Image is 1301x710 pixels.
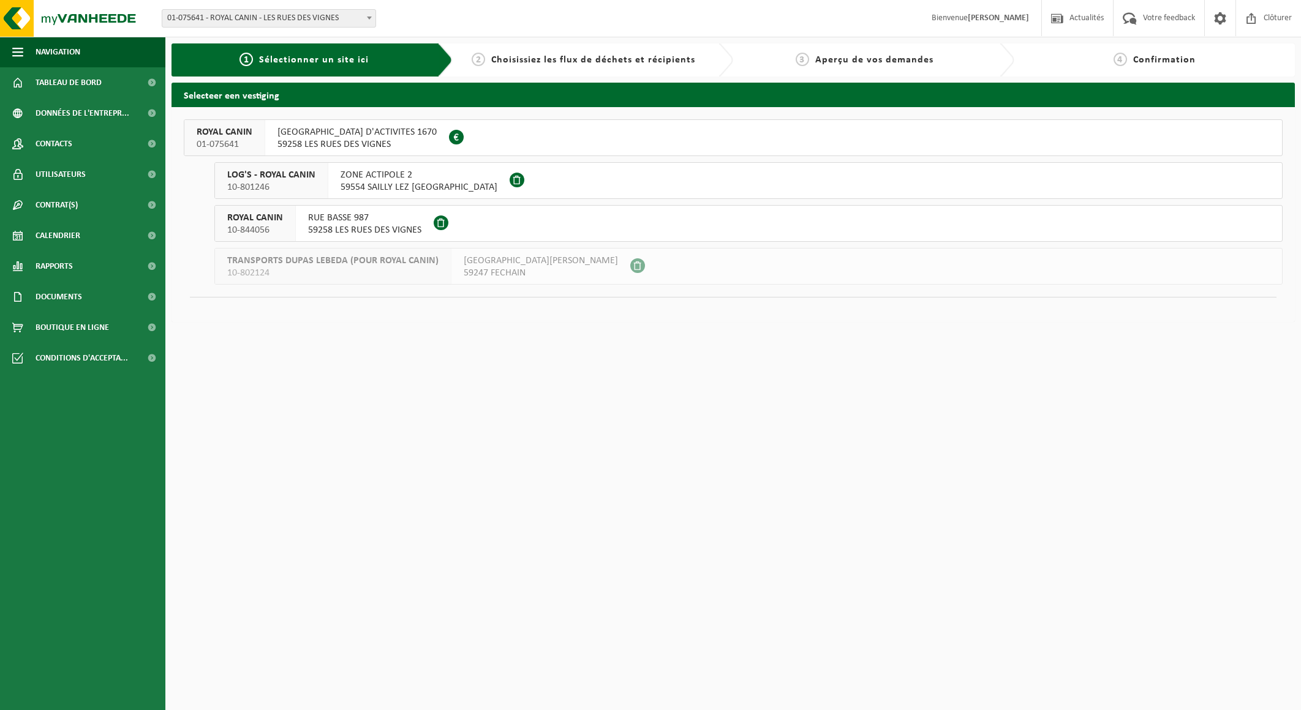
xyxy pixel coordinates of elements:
[227,212,283,224] span: ROYAL CANIN
[214,162,1283,199] button: LOG'S - ROYAL CANIN 10-801246 ZONE ACTIPOLE 259554 SAILLY LEZ [GEOGRAPHIC_DATA]
[197,126,252,138] span: ROYAL CANIN
[36,67,102,98] span: Tableau de bord
[464,267,618,279] span: 59247 FECHAIN
[36,343,128,373] span: Conditions d'accepta...
[36,220,80,251] span: Calendrier
[227,169,315,181] span: LOG'S - ROYAL CANIN
[796,53,809,66] span: 3
[227,267,439,279] span: 10-802124
[464,255,618,267] span: [GEOGRAPHIC_DATA][PERSON_NAME]
[36,98,129,129] span: Données de l'entrepr...
[162,9,376,28] span: 01-075641 - ROYAL CANIN - LES RUES DES VIGNES
[1114,53,1127,66] span: 4
[308,212,421,224] span: RUE BASSE 987
[36,312,109,343] span: Boutique en ligne
[815,55,933,65] span: Aperçu de vos demandes
[308,224,421,236] span: 59258 LES RUES DES VIGNES
[1133,55,1196,65] span: Confirmation
[172,83,1295,106] h2: Selecteer een vestiging
[36,159,86,190] span: Utilisateurs
[36,37,80,67] span: Navigation
[259,55,369,65] span: Sélectionner un site ici
[197,138,252,151] span: 01-075641
[36,282,82,312] span: Documents
[162,10,375,27] span: 01-075641 - ROYAL CANIN - LES RUES DES VIGNES
[184,119,1283,156] button: ROYAL CANIN 01-075641 [GEOGRAPHIC_DATA] D'ACTIVITES 167059258 LES RUES DES VIGNES
[277,138,437,151] span: 59258 LES RUES DES VIGNES
[341,181,497,193] span: 59554 SAILLY LEZ [GEOGRAPHIC_DATA]
[227,181,315,193] span: 10-801246
[341,169,497,181] span: ZONE ACTIPOLE 2
[968,13,1029,23] strong: [PERSON_NAME]
[36,190,78,220] span: Contrat(s)
[239,53,253,66] span: 1
[472,53,485,66] span: 2
[227,224,283,236] span: 10-844056
[36,251,73,282] span: Rapports
[227,255,439,267] span: TRANSPORTS DUPAS LEBEDA (POUR ROYAL CANIN)
[277,126,437,138] span: [GEOGRAPHIC_DATA] D'ACTIVITES 1670
[491,55,695,65] span: Choisissiez les flux de déchets et récipients
[214,205,1283,242] button: ROYAL CANIN 10-844056 RUE BASSE 98759258 LES RUES DES VIGNES
[36,129,72,159] span: Contacts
